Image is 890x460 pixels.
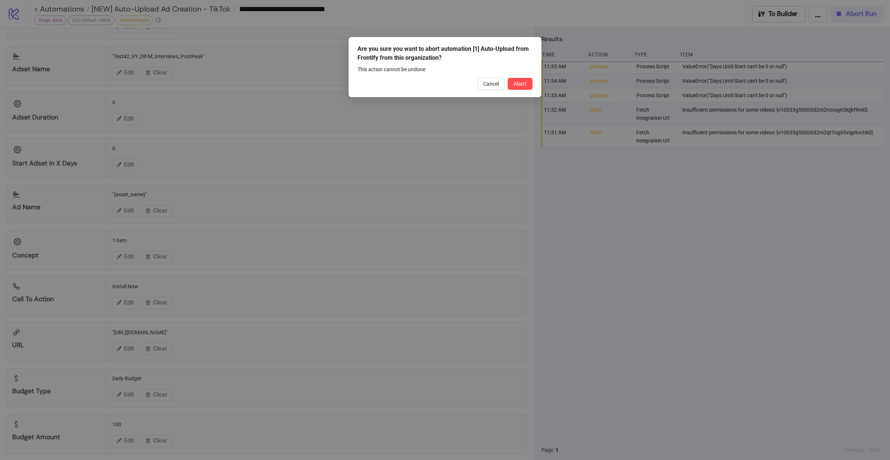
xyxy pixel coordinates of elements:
[508,78,533,90] button: Abort
[514,81,527,87] span: Abort
[357,45,533,62] div: Are you sure you want to abort automation [1] Auto-Upload from Frontify from this organization?
[483,81,499,87] span: Cancel
[357,65,533,73] div: This action cannot be undone
[477,78,505,90] button: Cancel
